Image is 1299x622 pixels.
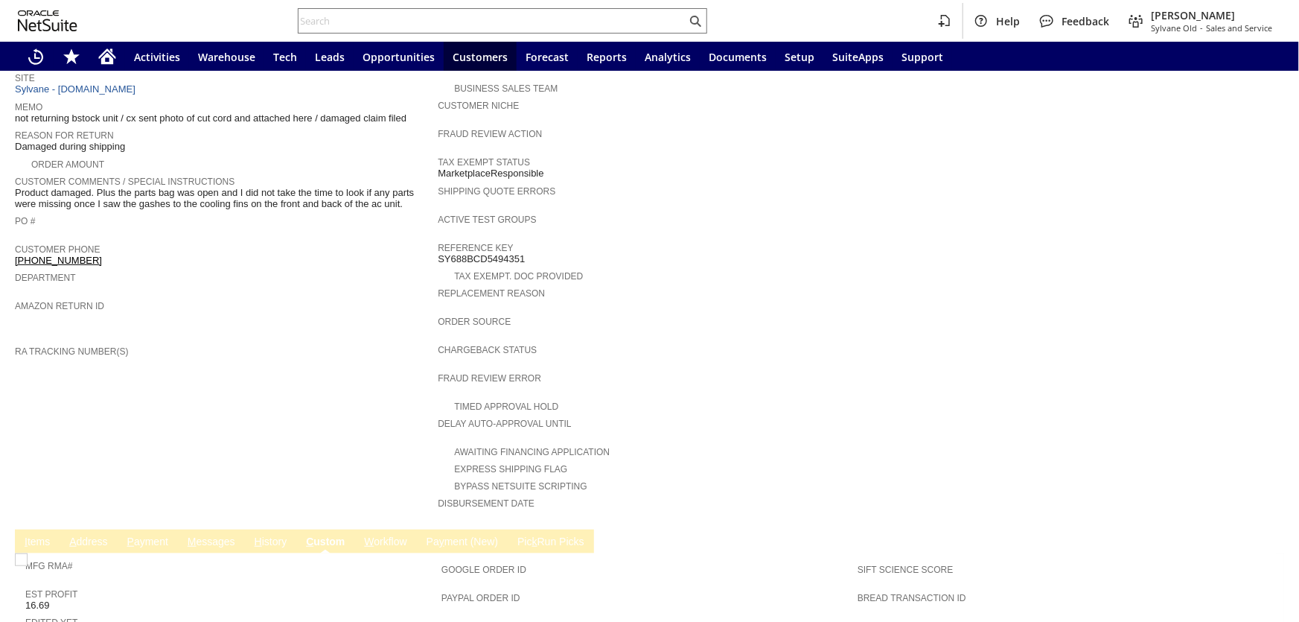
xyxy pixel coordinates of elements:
[444,42,517,72] a: Customers
[636,42,700,72] a: Analytics
[832,50,884,64] span: SuiteApps
[454,464,567,475] a: Express Shipping Flag
[251,536,291,550] a: History
[454,447,610,457] a: Awaiting Financing Application
[25,536,28,548] span: I
[299,12,686,30] input: Search
[439,536,444,548] span: y
[306,536,313,548] span: C
[454,271,583,282] a: Tax Exempt. Doc Provided
[25,600,50,612] span: 16.69
[15,112,406,124] span: not returning bstock unit / cx sent photo of cut cord and attached here / damaged claim filed
[686,12,704,30] svg: Search
[785,50,814,64] span: Setup
[363,50,435,64] span: Opportunities
[893,42,952,72] a: Support
[21,536,54,550] a: Items
[858,565,953,575] a: Sift Science Score
[438,168,543,180] span: MarketplaceResponsible
[198,50,255,64] span: Warehouse
[255,536,262,548] span: H
[98,48,116,66] svg: Home
[15,130,114,141] a: Reason For Return
[517,42,578,72] a: Forecast
[901,50,943,64] span: Support
[438,243,513,253] a: Reference Key
[15,83,139,95] a: Sylvane - [DOMAIN_NAME]
[700,42,776,72] a: Documents
[273,50,297,64] span: Tech
[188,536,197,548] span: M
[438,157,530,168] a: Tax Exempt Status
[134,50,180,64] span: Activities
[438,373,541,384] a: Fraud Review Error
[441,565,526,575] a: Google Order ID
[1206,22,1272,34] span: Sales and Service
[66,536,111,550] a: Address
[438,288,545,299] a: Replacement reason
[438,186,555,197] a: Shipping Quote Errors
[858,593,966,603] a: Bread Transaction ID
[127,536,134,548] span: P
[15,301,104,311] a: Amazon Return ID
[438,419,571,429] a: Delay Auto-Approval Until
[1257,533,1275,550] a: Unrolled view on
[532,536,537,548] span: k
[15,141,125,153] span: Damaged during shipping
[15,177,234,187] a: Customer Comments / Special Instructions
[438,215,536,225] a: Active Test Groups
[89,42,125,72] a: Home
[306,42,354,72] a: Leads
[15,216,35,226] a: PO #
[438,498,534,509] a: Disbursement Date
[302,536,348,550] a: Custom
[1151,8,1272,22] span: [PERSON_NAME]
[438,101,519,111] a: Customer Niche
[453,50,508,64] span: Customers
[18,10,77,31] svg: logo
[1200,22,1203,34] span: -
[709,50,767,64] span: Documents
[15,553,28,566] img: Unchecked
[438,317,511,327] a: Order Source
[354,42,444,72] a: Opportunities
[441,593,520,603] a: PayPal Order ID
[54,42,89,72] div: Shortcuts
[69,536,76,548] span: A
[1062,14,1109,28] span: Feedback
[18,42,54,72] a: Recent Records
[125,42,189,72] a: Activities
[27,48,45,66] svg: Recent Records
[15,255,102,266] a: [PHONE_NUMBER]
[63,48,80,66] svg: Shortcuts
[364,536,374,548] span: W
[454,402,558,412] a: Timed Approval Hold
[15,187,430,210] span: Product damaged. Plus the parts bag was open and I did not take the time to look if any parts wer...
[438,253,525,265] span: SY688BCD5494351
[587,50,627,64] span: Reports
[1151,22,1197,34] span: Sylvane Old
[189,42,264,72] a: Warehouse
[823,42,893,72] a: SuiteApps
[996,14,1020,28] span: Help
[15,244,100,255] a: Customer Phone
[514,536,587,550] a: PickRun Picks
[454,481,587,492] a: Bypass NetSuite Scripting
[184,536,239,550] a: Messages
[25,589,77,600] a: Est Profit
[526,50,569,64] span: Forecast
[25,561,72,571] a: Mfg RMA#
[438,129,542,139] a: Fraud Review Action
[15,273,76,283] a: Department
[645,50,691,64] span: Analytics
[776,42,823,72] a: Setup
[15,102,42,112] a: Memo
[15,73,35,83] a: Site
[15,346,128,357] a: RA Tracking Number(s)
[31,159,104,170] a: Order Amount
[438,345,537,355] a: Chargeback Status
[264,42,306,72] a: Tech
[423,536,502,550] a: Payment (New)
[124,536,172,550] a: Payment
[360,536,410,550] a: Workflow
